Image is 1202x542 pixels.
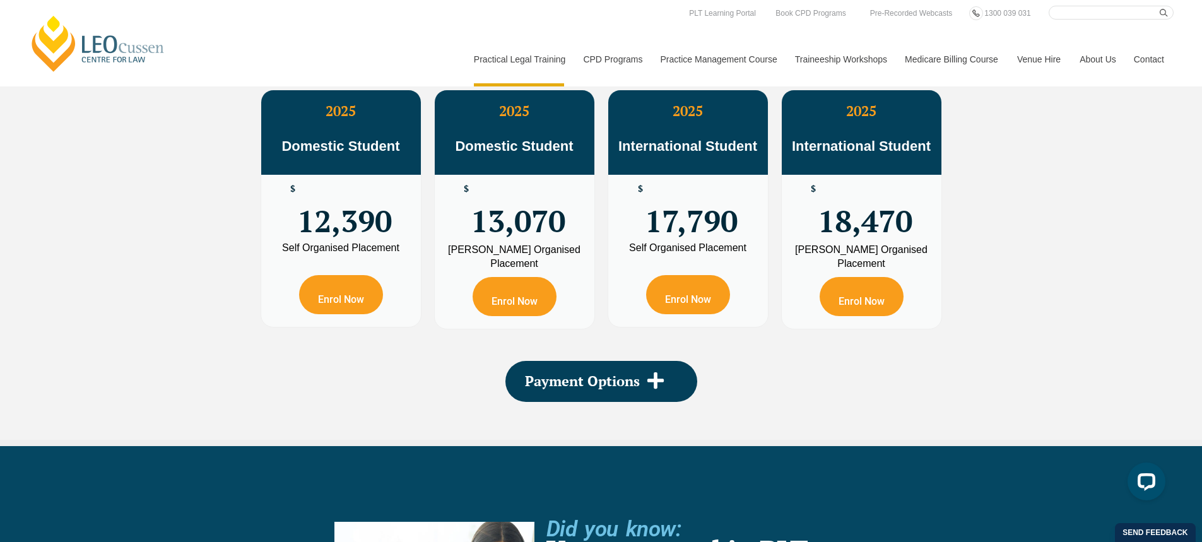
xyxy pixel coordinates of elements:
a: Venue Hire [1008,32,1070,86]
span: International Student [792,138,931,154]
a: Enrol Now [299,275,383,314]
span: $ [811,184,816,194]
a: PLT Learning Portal [686,6,759,20]
h3: 2025 [608,103,768,119]
span: Domestic Student [455,138,573,154]
span: International Student [618,138,757,154]
span: $ [638,184,643,194]
h3: 2025 [435,103,594,119]
div: [PERSON_NAME] Organised Placement [444,243,585,271]
h3: 2025 [261,103,421,119]
a: Enrol Now [646,275,730,314]
a: Medicare Billing Course [895,32,1008,86]
span: Domestic Student [281,138,399,154]
a: Enrol Now [473,277,557,316]
span: $ [464,184,469,194]
a: About Us [1070,32,1124,86]
h3: 2025 [782,103,941,119]
span: 12,390 [297,184,392,233]
a: 1300 039 031 [981,6,1034,20]
a: Contact [1124,32,1174,86]
a: Pre-Recorded Webcasts [867,6,956,20]
a: [PERSON_NAME] Centre for Law [28,14,168,73]
div: Self Organised Placement [618,243,758,253]
span: 13,070 [471,184,565,233]
a: Book CPD Programs [772,6,849,20]
iframe: LiveChat chat widget [1117,457,1170,510]
a: Traineeship Workshops [786,32,895,86]
div: Self Organised Placement [271,243,411,253]
span: 18,470 [818,184,912,233]
a: Enrol Now [820,277,904,316]
a: CPD Programs [574,32,651,86]
span: 1300 039 031 [984,9,1030,18]
a: Practical Legal Training [464,32,574,86]
span: 17,790 [645,184,738,233]
a: Practice Management Course [651,32,786,86]
span: $ [290,184,295,194]
span: Payment Options [525,374,640,388]
div: [PERSON_NAME] Organised Placement [791,243,932,271]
